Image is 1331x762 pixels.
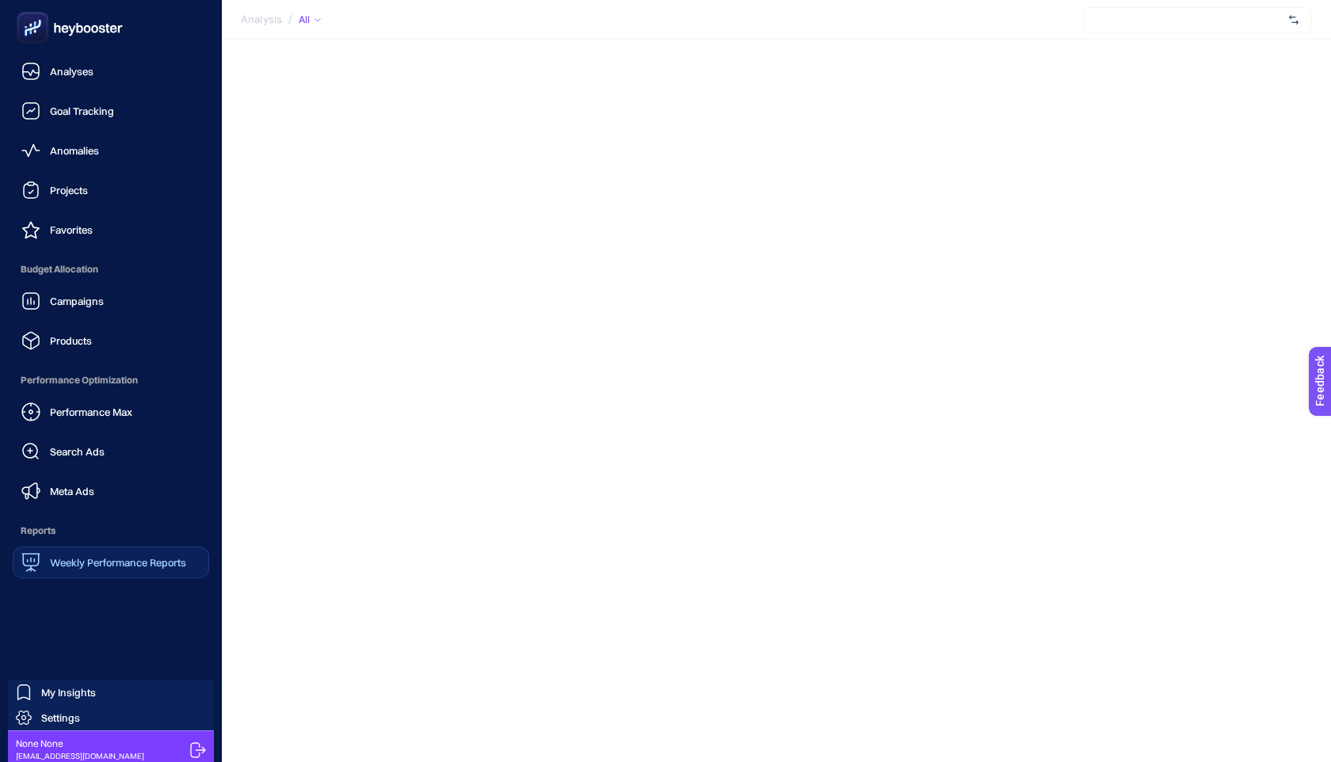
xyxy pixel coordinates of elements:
a: My Insights [8,680,214,705]
span: None None [16,737,144,750]
span: Analysis [241,13,282,26]
div: All [299,13,321,26]
span: [EMAIL_ADDRESS][DOMAIN_NAME] [16,750,144,762]
a: Campaigns [13,285,209,317]
span: Favorites [50,223,93,236]
a: Settings [8,705,214,730]
a: Weekly Performance Reports [13,547,209,578]
a: Analyses [13,55,209,87]
span: Feedback [10,5,60,17]
a: Anomalies [13,135,209,166]
span: Performance Optimization [13,364,209,396]
span: Search Ads [50,445,105,458]
span: Performance Max [50,406,132,418]
span: Analyses [50,65,93,78]
img: svg%3e [1289,12,1299,28]
span: Meta Ads [50,485,94,497]
span: Anomalies [50,144,99,157]
span: Campaigns [50,295,104,307]
a: Meta Ads [13,475,209,507]
span: Projects [50,184,88,196]
a: Favorites [13,214,209,246]
span: / [288,13,292,25]
a: Performance Max [13,396,209,428]
span: Reports [13,515,209,547]
a: Search Ads [13,436,209,467]
span: Products [50,334,92,347]
a: Products [13,325,209,356]
a: Projects [13,174,209,206]
span: Settings [41,711,80,724]
span: Goal Tracking [50,105,114,117]
a: Goal Tracking [13,95,209,127]
span: My Insights [41,686,96,699]
span: Budget Allocation [13,253,209,285]
span: Weekly Performance Reports [50,556,186,569]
